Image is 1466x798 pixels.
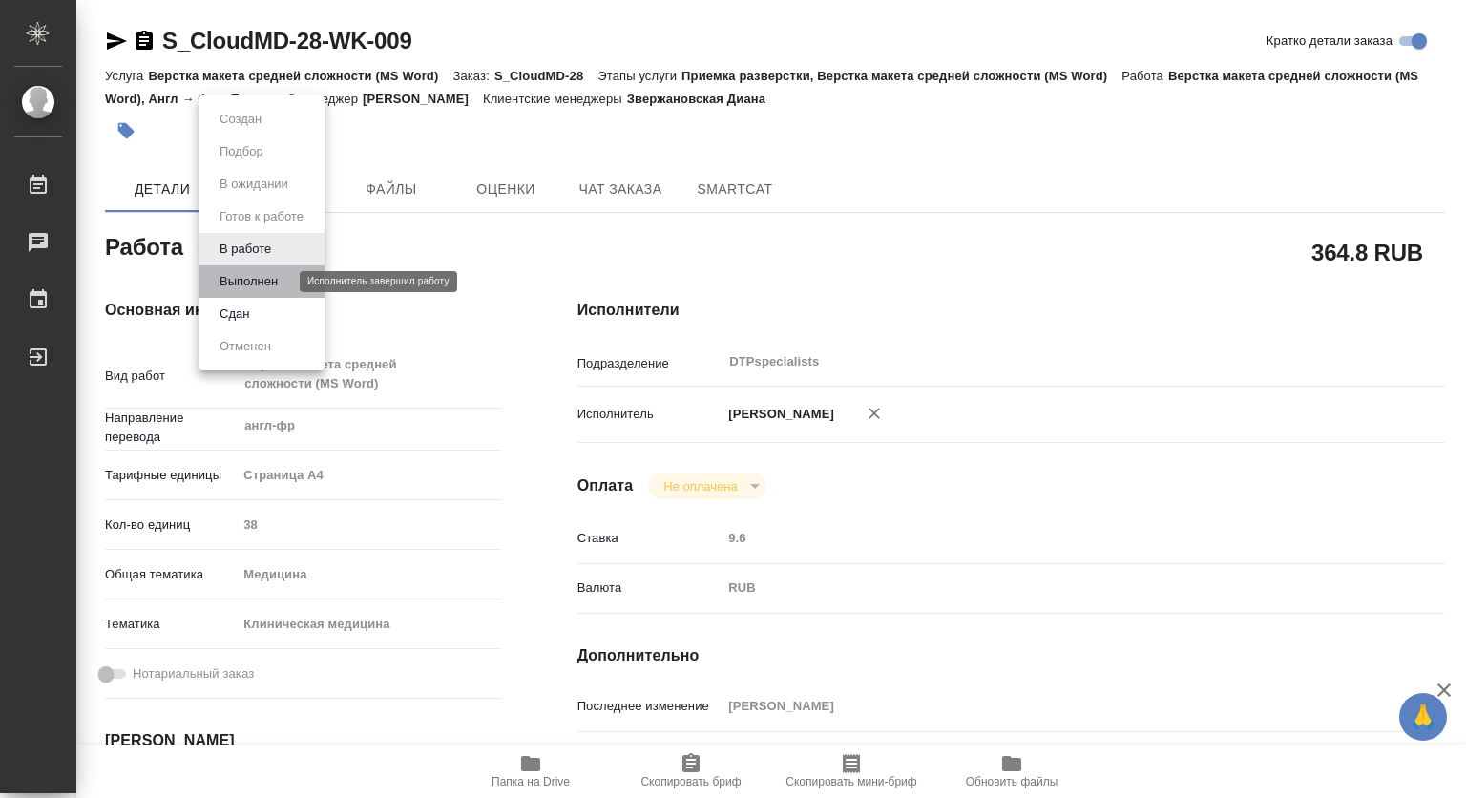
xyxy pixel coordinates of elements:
[214,239,277,260] button: В работе
[214,206,309,227] button: Готов к работе
[214,336,277,357] button: Отменен
[214,174,294,195] button: В ожидании
[214,141,269,162] button: Подбор
[214,271,283,292] button: Выполнен
[214,109,267,130] button: Создан
[214,304,255,325] button: Сдан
